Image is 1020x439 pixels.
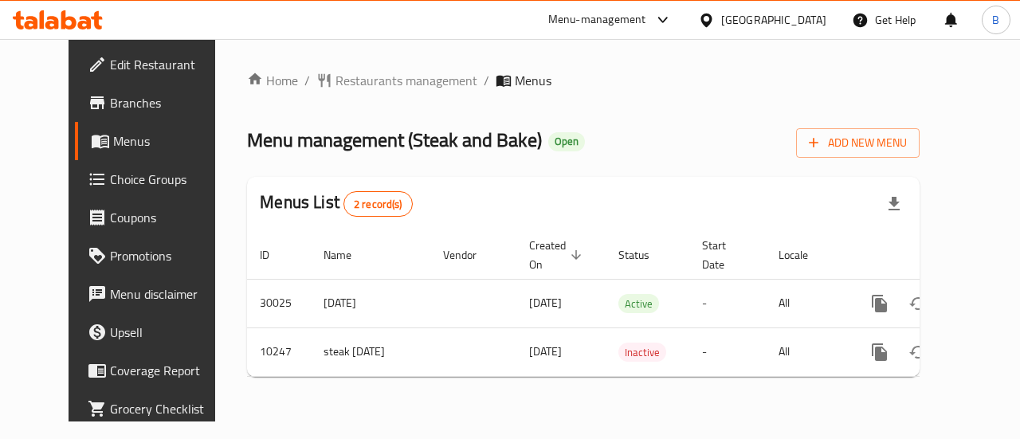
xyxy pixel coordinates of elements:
[344,197,412,212] span: 2 record(s)
[484,71,489,90] li: /
[335,71,477,90] span: Restaurants management
[766,327,848,376] td: All
[529,236,586,274] span: Created On
[443,245,497,265] span: Vendor
[548,135,585,148] span: Open
[861,333,899,371] button: more
[75,160,239,198] a: Choice Groups
[618,294,659,313] div: Active
[311,327,430,376] td: steak [DATE]
[247,71,920,90] nav: breadcrumb
[260,245,290,265] span: ID
[110,399,226,418] span: Grocery Checklist
[75,84,239,122] a: Branches
[110,284,226,304] span: Menu disclaimer
[861,284,899,323] button: more
[529,292,562,313] span: [DATE]
[899,333,937,371] button: Change Status
[548,10,646,29] div: Menu-management
[796,128,920,158] button: Add New Menu
[110,55,226,74] span: Edit Restaurant
[875,185,913,223] div: Export file
[689,327,766,376] td: -
[529,341,562,362] span: [DATE]
[618,245,670,265] span: Status
[324,245,372,265] span: Name
[75,122,239,160] a: Menus
[247,122,542,158] span: Menu management ( Steak and Bake )
[247,71,298,90] a: Home
[618,343,666,362] span: Inactive
[316,71,477,90] a: Restaurants management
[779,245,829,265] span: Locale
[721,11,826,29] div: [GEOGRAPHIC_DATA]
[809,133,907,153] span: Add New Menu
[75,237,239,275] a: Promotions
[110,361,226,380] span: Coverage Report
[110,246,226,265] span: Promotions
[247,279,311,327] td: 30025
[689,279,766,327] td: -
[702,236,747,274] span: Start Date
[515,71,551,90] span: Menus
[75,390,239,428] a: Grocery Checklist
[75,275,239,313] a: Menu disclaimer
[618,295,659,313] span: Active
[992,11,999,29] span: B
[75,45,239,84] a: Edit Restaurant
[548,132,585,151] div: Open
[899,284,937,323] button: Change Status
[110,208,226,227] span: Coupons
[247,327,311,376] td: 10247
[343,191,413,217] div: Total records count
[75,198,239,237] a: Coupons
[110,323,226,342] span: Upsell
[260,190,412,217] h2: Menus List
[113,131,226,151] span: Menus
[311,279,430,327] td: [DATE]
[766,279,848,327] td: All
[75,313,239,351] a: Upsell
[110,170,226,189] span: Choice Groups
[110,93,226,112] span: Branches
[304,71,310,90] li: /
[75,351,239,390] a: Coverage Report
